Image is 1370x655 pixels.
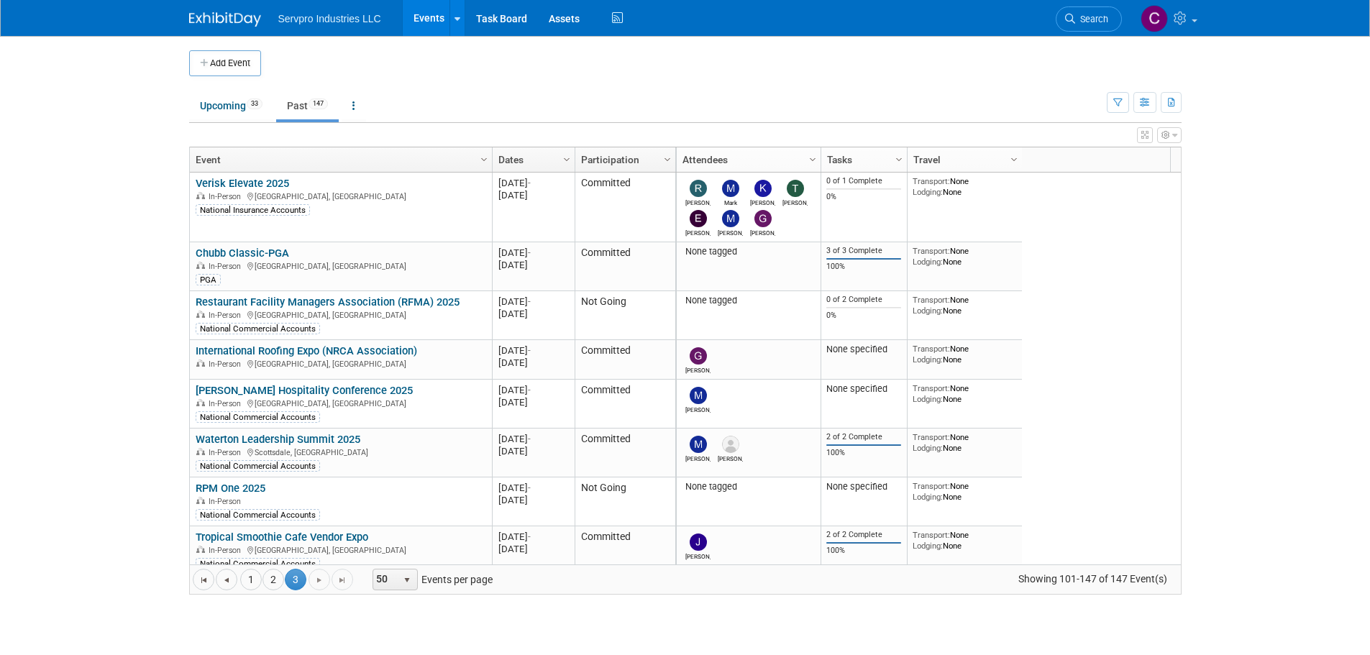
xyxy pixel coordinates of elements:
span: 147 [309,99,328,109]
span: Transport: [913,481,950,491]
img: In-Person Event [196,192,205,199]
span: Transport: [913,344,950,354]
div: National Insurance Accounts [196,204,310,216]
div: 0% [826,192,901,202]
span: Column Settings [893,154,905,165]
span: Go to the last page [337,574,348,586]
span: - [528,296,531,307]
div: Greg MIER [685,365,711,374]
div: 0% [826,311,901,321]
div: 100% [826,448,901,458]
a: Verisk Elevate 2025 [196,177,289,190]
div: None None [913,530,1016,551]
div: [GEOGRAPHIC_DATA], [GEOGRAPHIC_DATA] [196,260,485,272]
div: 0 of 2 Complete [826,295,901,305]
div: [DATE] [498,308,568,320]
div: None None [913,295,1016,316]
a: Go to the first page [193,569,214,590]
span: select [401,574,413,586]
div: None None [913,176,1016,197]
div: [GEOGRAPHIC_DATA], [GEOGRAPHIC_DATA] [196,397,485,409]
a: Restaurant Facility Managers Association (RFMA) 2025 [196,296,460,308]
span: In-Person [209,546,245,555]
div: 2 of 2 Complete [826,530,901,540]
td: Committed [575,429,675,477]
span: Lodging: [913,257,943,267]
div: [DATE] [498,433,568,445]
span: Lodging: [913,394,943,404]
div: 0 of 1 Complete [826,176,901,186]
a: Search [1056,6,1122,32]
div: Sara Baker [718,453,743,462]
a: Travel [913,147,1013,172]
div: PGA [196,274,221,285]
span: 33 [247,99,262,109]
span: Lodging: [913,187,943,197]
span: Search [1075,14,1108,24]
div: Mark Bristol [718,197,743,206]
span: Column Settings [478,154,490,165]
div: Erik Slusher [685,227,711,237]
span: - [528,434,531,444]
img: Erik Slusher [690,210,707,227]
div: [DATE] [498,357,568,369]
span: - [528,247,531,258]
div: None tagged [682,481,815,493]
div: 100% [826,262,901,272]
td: Not Going [575,477,675,526]
div: [DATE] [498,396,568,408]
span: In-Person [209,311,245,320]
span: In-Person [209,399,245,408]
span: In-Person [209,192,245,201]
div: 3 of 3 Complete [826,246,901,256]
td: Not Going [575,291,675,340]
img: Rick Dubois [690,180,707,197]
img: In-Person Event [196,448,205,455]
a: Past147 [276,92,339,119]
div: Joanna Zwink [685,551,711,560]
div: [DATE] [498,247,568,259]
div: [DATE] [498,384,568,396]
div: [DATE] [498,531,568,543]
a: Event [196,147,483,172]
span: In-Person [209,359,245,369]
a: Participation [581,147,666,172]
a: Attendees [682,147,811,172]
div: 2 of 2 Complete [826,432,901,442]
img: Joanna Zwink [690,533,707,551]
img: Mike Tofari [690,387,707,404]
a: Column Settings [805,147,821,169]
div: National Commercial Accounts [196,411,320,423]
span: Transport: [913,432,950,442]
span: Transport: [913,295,950,305]
img: Sara Baker [722,436,739,453]
div: Maria Robertson [685,453,711,462]
div: [GEOGRAPHIC_DATA], [GEOGRAPHIC_DATA] [196,190,485,202]
div: None tagged [682,295,815,306]
span: Transport: [913,530,950,540]
div: [GEOGRAPHIC_DATA], [GEOGRAPHIC_DATA] [196,544,485,556]
span: Events per page [354,569,507,590]
img: Greg MIER [690,347,707,365]
div: [DATE] [498,296,568,308]
div: [DATE] [498,177,568,189]
img: In-Person Event [196,262,205,269]
a: RPM One 2025 [196,482,265,495]
a: Column Settings [476,147,492,169]
div: [DATE] [498,344,568,357]
div: Kim Cunha [750,197,775,206]
span: Transport: [913,246,950,256]
span: - [528,385,531,395]
span: Column Settings [561,154,572,165]
td: Committed [575,173,675,242]
img: In-Person Event [196,359,205,367]
img: In-Person Event [196,497,205,504]
a: Column Settings [1006,147,1022,169]
span: In-Person [209,448,245,457]
a: International Roofing Expo (NRCA Association) [196,344,417,357]
td: Committed [575,242,675,291]
span: Go to the next page [314,574,325,586]
span: Column Settings [662,154,673,165]
a: Go to the previous page [216,569,237,590]
div: None specified [826,344,901,355]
